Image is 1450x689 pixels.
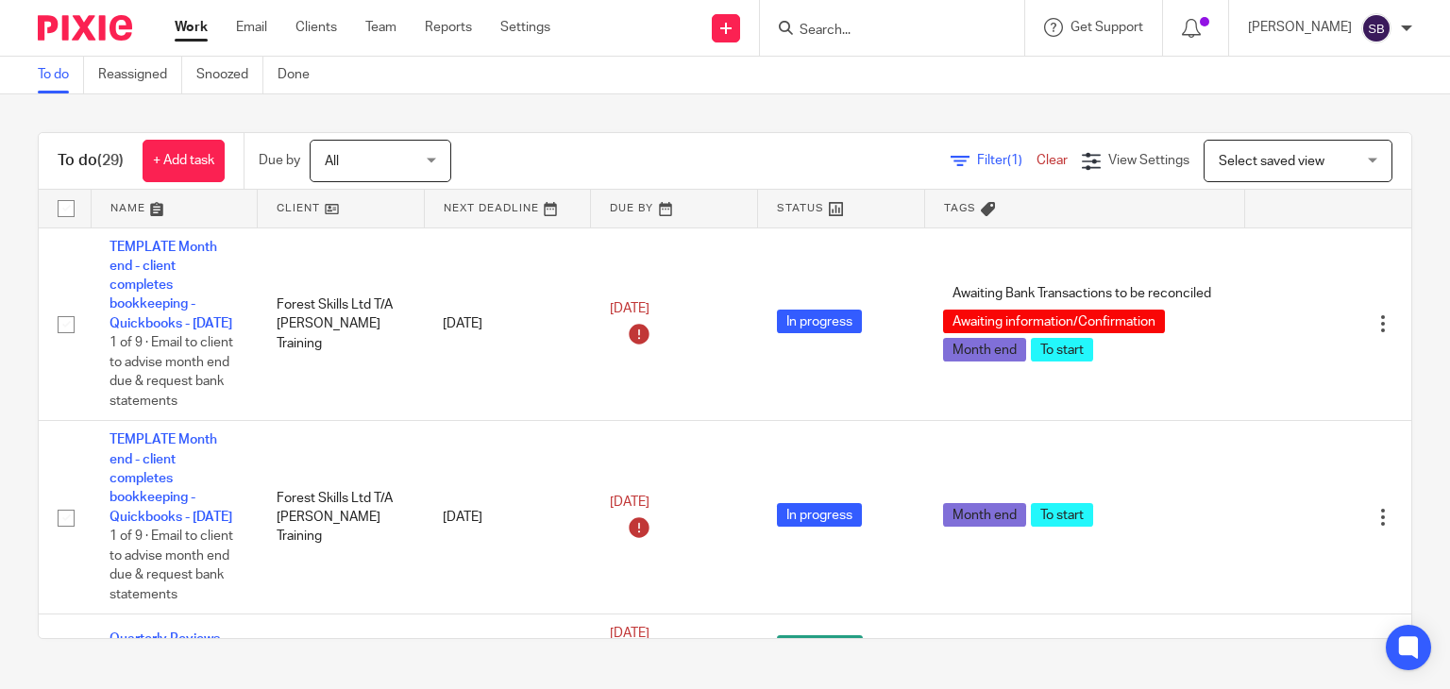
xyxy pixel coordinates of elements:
[98,57,182,93] a: Reassigned
[777,635,863,659] span: Not started
[58,151,124,171] h1: To do
[977,154,1037,167] span: Filter
[278,57,324,93] a: Done
[196,57,263,93] a: Snoozed
[1007,154,1022,167] span: (1)
[424,614,591,684] td: [DATE]
[110,632,220,646] a: Quarterly Reviews
[1031,338,1093,361] span: To start
[610,302,649,315] span: [DATE]
[777,310,862,333] span: In progress
[110,529,233,601] span: 1 of 9 · Email to client to advise month end due & request bank statements
[97,153,124,168] span: (29)
[258,227,425,421] td: Forest Skills Ltd T/A [PERSON_NAME] Training
[1108,154,1189,167] span: View Settings
[295,18,337,37] a: Clients
[365,18,396,37] a: Team
[943,503,1026,527] span: Month end
[175,18,208,37] a: Work
[424,421,591,614] td: [DATE]
[110,241,232,330] a: TEMPLATE Month end - client completes bookkeeping - Quickbooks - [DATE]
[610,627,649,640] span: [DATE]
[424,227,591,421] td: [DATE]
[110,433,232,523] a: TEMPLATE Month end - client completes bookkeeping - Quickbooks - [DATE]
[325,155,339,168] span: All
[943,310,1165,333] span: Awaiting information/Confirmation
[258,421,425,614] td: Forest Skills Ltd T/A [PERSON_NAME] Training
[258,614,425,684] td: Kibworth Limited
[38,15,132,41] img: Pixie
[259,151,300,170] p: Due by
[500,18,550,37] a: Settings
[1248,18,1352,37] p: [PERSON_NAME]
[425,18,472,37] a: Reports
[777,503,862,527] span: In progress
[236,18,267,37] a: Email
[1071,21,1143,34] span: Get Support
[1031,503,1093,527] span: To start
[1361,13,1391,43] img: svg%3E
[943,338,1026,361] span: Month end
[798,23,968,40] input: Search
[1037,154,1068,167] a: Clear
[944,203,976,213] span: Tags
[38,57,84,93] a: To do
[110,336,233,408] span: 1 of 9 · Email to client to advise month end due & request bank statements
[143,140,225,182] a: + Add task
[1219,155,1324,168] span: Select saved view
[943,281,1221,305] span: Awaiting Bank Transactions to be reconciled
[610,496,649,509] span: [DATE]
